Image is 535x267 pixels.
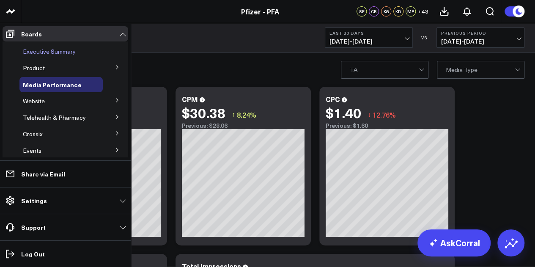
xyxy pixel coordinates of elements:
[329,30,408,36] b: Last 30 Days
[237,110,256,119] span: 8.24%
[23,97,45,105] span: Website
[23,146,41,154] span: Events
[368,109,371,120] span: ↓
[325,28,413,48] button: Last 30 Days[DATE]-[DATE]
[23,80,82,89] span: Media Performance
[232,109,235,120] span: ↑
[182,105,225,120] div: $30.38
[23,47,76,55] span: Executive Summary
[182,122,305,129] div: Previous: $28.06
[417,35,432,40] div: VS
[21,171,65,177] p: Share via Email
[23,81,82,88] a: Media Performance
[418,6,428,17] button: +43
[436,28,524,48] button: Previous Period[DATE]-[DATE]
[326,122,448,129] div: Previous: $1.60
[381,6,391,17] div: KG
[3,246,128,261] a: Log Out
[373,110,396,119] span: 12.76%
[441,30,520,36] b: Previous Period
[357,6,367,17] div: SF
[369,6,379,17] div: CB
[329,38,408,45] span: [DATE] - [DATE]
[326,94,340,104] div: CPC
[21,197,47,204] p: Settings
[417,229,491,256] a: AskCorral
[21,250,45,257] p: Log Out
[326,105,361,120] div: $1.40
[21,224,46,231] p: Support
[23,113,86,121] span: Telehealth & Pharmacy
[21,30,42,37] p: Boards
[241,7,279,16] a: Pfizer - PFA
[23,48,76,55] a: Executive Summary
[418,8,428,14] span: + 43
[23,64,45,72] span: Product
[393,6,403,17] div: KD
[406,6,416,17] div: MP
[441,38,520,45] span: [DATE] - [DATE]
[182,94,198,104] div: CPM
[23,130,43,138] span: Crossix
